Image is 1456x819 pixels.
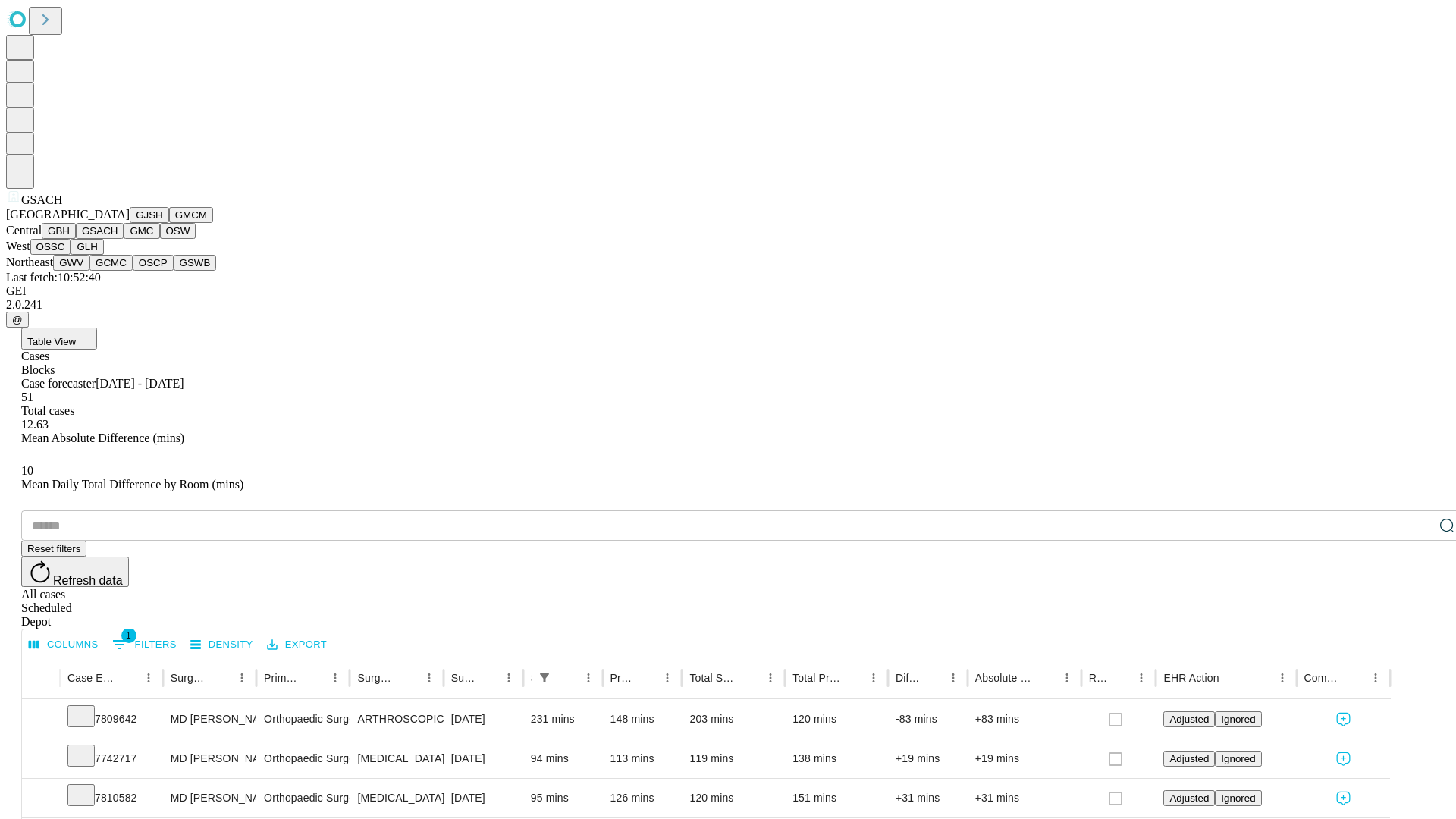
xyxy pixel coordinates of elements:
[6,208,130,221] span: [GEOGRAPHIC_DATA]
[397,667,419,689] button: Sort
[71,239,103,255] button: GLH
[610,739,675,778] div: 113 mins
[171,779,249,817] div: MD [PERSON_NAME] [PERSON_NAME] Md
[1221,792,1255,804] span: Ignored
[498,667,519,689] button: Menu
[30,786,52,812] button: Expand
[1163,711,1215,727] button: Adjusted
[531,779,595,817] div: 95 mins
[6,298,1450,312] div: 2.0.241
[21,404,74,417] span: Total cases
[975,739,1074,778] div: +19 mins
[21,418,49,431] span: 12.63
[689,739,777,778] div: 119 mins
[557,667,578,689] button: Sort
[1035,667,1056,689] button: Sort
[531,739,595,778] div: 94 mins
[21,464,33,477] span: 10
[171,739,249,778] div: MD [PERSON_NAME] [PERSON_NAME] Md
[610,672,635,684] div: Predicted In Room Duration
[21,478,243,491] span: Mean Daily Total Difference by Room (mins)
[67,672,115,684] div: Case Epic Id
[975,779,1074,817] div: +31 mins
[451,672,475,684] div: Surgery Date
[21,328,97,350] button: Table View
[6,240,30,253] span: West
[133,255,174,271] button: OSCP
[6,271,101,284] span: Last fetch: 10:52:40
[12,314,23,325] span: @
[67,700,155,739] div: 7809642
[53,574,123,587] span: Refresh data
[6,224,42,237] span: Central
[27,543,80,554] span: Reset filters
[1221,753,1255,764] span: Ignored
[6,312,29,328] button: @
[21,557,129,587] button: Refresh data
[1131,667,1152,689] button: Menu
[210,667,231,689] button: Sort
[138,667,159,689] button: Menu
[1169,792,1209,804] span: Adjusted
[30,746,52,773] button: Expand
[610,700,675,739] div: 148 mins
[419,667,440,689] button: Menu
[160,223,196,239] button: OSW
[1109,667,1131,689] button: Sort
[6,256,53,268] span: Northeast
[896,739,960,778] div: +19 mins
[53,255,89,271] button: GWV
[689,779,777,817] div: 120 mins
[657,667,678,689] button: Menu
[792,739,880,778] div: 138 mins
[121,628,136,643] span: 1
[96,377,184,390] span: [DATE] - [DATE]
[25,633,102,657] button: Select columns
[231,667,253,689] button: Menu
[76,223,124,239] button: GSACH
[30,239,71,255] button: OSSC
[863,667,884,689] button: Menu
[739,667,760,689] button: Sort
[67,779,155,817] div: 7810582
[264,739,342,778] div: Orthopaedic Surgery
[6,284,1450,298] div: GEI
[1221,667,1242,689] button: Sort
[263,633,331,657] button: Export
[1304,672,1342,684] div: Comments
[842,667,863,689] button: Sort
[42,223,76,239] button: GBH
[975,700,1074,739] div: +83 mins
[689,700,777,739] div: 203 mins
[896,700,960,739] div: -83 mins
[67,739,155,778] div: 7742717
[1215,751,1261,767] button: Ignored
[534,667,555,689] div: 1 active filter
[89,255,133,271] button: GCMC
[451,739,516,778] div: [DATE]
[896,779,960,817] div: +31 mins
[187,633,257,657] button: Density
[1344,667,1365,689] button: Sort
[357,739,435,778] div: [MEDICAL_DATA] [MEDICAL_DATA]
[21,541,86,557] button: Reset filters
[264,700,342,739] div: Orthopaedic Surgery
[325,667,346,689] button: Menu
[1163,790,1215,806] button: Adjusted
[531,672,532,684] div: Scheduled In Room Duration
[357,779,435,817] div: [MEDICAL_DATA] [MEDICAL_DATA]
[689,672,737,684] div: Total Scheduled Duration
[1163,751,1215,767] button: Adjusted
[21,193,62,206] span: GSACH
[264,672,302,684] div: Primary Service
[635,667,657,689] button: Sort
[21,377,96,390] span: Case forecaster
[30,707,52,733] button: Expand
[610,779,675,817] div: 126 mins
[174,255,217,271] button: GSWB
[792,779,880,817] div: 151 mins
[1365,667,1386,689] button: Menu
[921,667,943,689] button: Sort
[1163,672,1219,684] div: EHR Action
[792,700,880,739] div: 120 mins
